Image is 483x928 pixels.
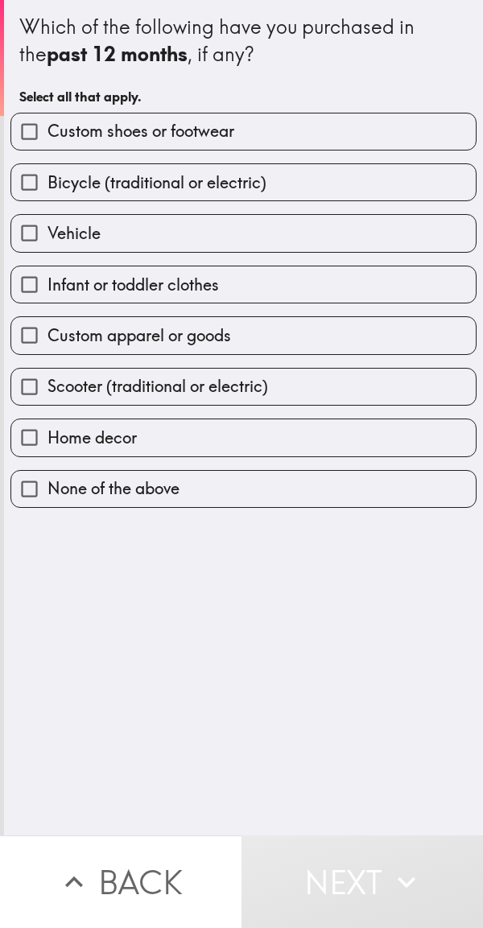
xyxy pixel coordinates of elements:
[19,88,468,105] h6: Select all that apply.
[47,42,188,66] b: past 12 months
[11,317,476,353] button: Custom apparel or goods
[47,324,231,347] span: Custom apparel or goods
[47,171,266,194] span: Bicycle (traditional or electric)
[11,471,476,507] button: None of the above
[47,427,137,449] span: Home decor
[47,274,219,296] span: Infant or toddler clothes
[11,266,476,303] button: Infant or toddler clothes
[11,215,476,251] button: Vehicle
[47,375,268,398] span: Scooter (traditional or electric)
[47,120,234,142] span: Custom shoes or footwear
[47,477,180,500] span: None of the above
[11,369,476,405] button: Scooter (traditional or electric)
[11,113,476,150] button: Custom shoes or footwear
[11,419,476,456] button: Home decor
[47,222,101,245] span: Vehicle
[19,14,468,68] div: Which of the following have you purchased in the , if any?
[242,835,483,928] button: Next
[11,164,476,200] button: Bicycle (traditional or electric)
